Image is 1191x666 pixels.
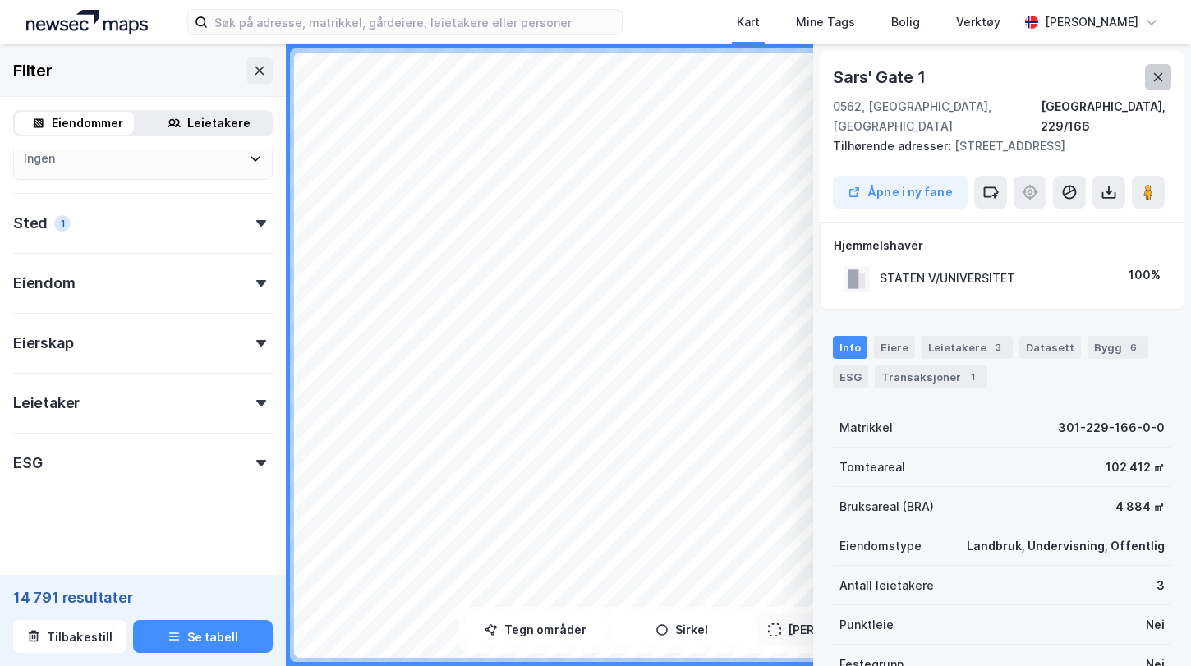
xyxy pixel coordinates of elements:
div: Landbruk, Undervisning, Offentlig [967,536,1165,556]
div: Bruksareal (BRA) [839,497,934,517]
div: Sars' Gate 1 [833,64,929,90]
div: 1 [54,215,71,232]
button: Sirkel [612,613,752,646]
div: Mine Tags [796,12,855,32]
div: [GEOGRAPHIC_DATA], 229/166 [1041,97,1171,136]
div: Leietakere [922,336,1013,359]
button: Tegn områder [466,613,605,646]
div: Tomteareal [839,457,905,477]
div: Matrikkel [839,418,893,438]
div: 102 412 ㎡ [1106,457,1165,477]
div: 100% [1129,265,1161,285]
div: Antall leietakere [839,576,934,595]
div: Leietakere [187,113,251,133]
div: Datasett [1019,336,1081,359]
button: Åpne i ny fane [833,176,968,209]
div: Ingen [24,149,55,168]
div: [STREET_ADDRESS] [833,136,1158,156]
div: 3 [1157,576,1165,595]
div: Filter [13,57,53,84]
div: [PERSON_NAME] [1045,12,1138,32]
div: Punktleie [839,615,894,635]
div: 6 [1125,339,1142,356]
img: logo.a4113a55bc3d86da70a041830d287a7e.svg [26,10,148,34]
div: Kontrollprogram for chat [1109,587,1191,666]
div: Info [833,336,867,359]
div: Transaksjoner [875,365,987,388]
div: Bygg [1088,336,1148,359]
button: Se tabell [133,620,273,653]
div: Eiendom [13,273,76,293]
div: 1 [964,369,981,385]
div: ESG [13,453,42,473]
span: Tilhørende adresser: [833,139,954,153]
div: ESG [833,365,868,388]
div: 3 [990,339,1006,356]
div: Leietaker [13,393,80,413]
div: 301-229-166-0-0 [1058,418,1165,438]
div: Sted [13,214,48,233]
div: Eiendommer [52,113,123,133]
div: Kart [737,12,760,32]
div: Bolig [891,12,920,32]
div: 14 791 resultater [13,587,273,607]
div: Eiere [874,336,915,359]
iframe: Chat Widget [1109,587,1191,666]
div: STATEN V/UNIVERSITET [880,269,1015,288]
input: Søk på adresse, matrikkel, gårdeiere, leietakere eller personer [208,10,622,34]
div: Hjemmelshaver [834,236,1170,255]
div: Eiendomstype [839,536,922,556]
div: [PERSON_NAME] til kartutsnitt [788,620,962,640]
div: Verktøy [956,12,1000,32]
div: 4 884 ㎡ [1115,497,1165,517]
div: Eierskap [13,333,73,353]
div: 0562, [GEOGRAPHIC_DATA], [GEOGRAPHIC_DATA] [833,97,1041,136]
button: Tilbakestill [13,620,126,653]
